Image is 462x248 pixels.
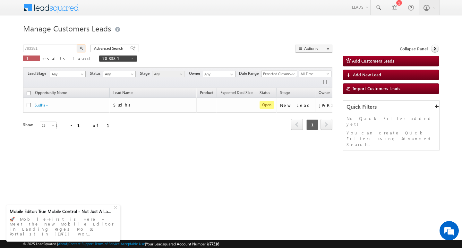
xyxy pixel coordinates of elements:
[58,242,67,246] a: About
[227,71,235,78] a: Show All Items
[26,56,37,61] span: 1
[306,119,318,130] span: 1
[200,90,213,95] span: Product
[35,103,48,107] a: Sudha -
[261,71,295,77] span: Expected Closure Date
[277,89,293,98] a: Stage
[152,71,185,77] a: Any
[256,89,273,98] a: Status
[103,71,134,77] span: Any
[27,91,31,95] input: Check all records
[321,119,332,130] span: next
[28,71,49,76] span: Lead Stage
[90,71,103,76] span: Status
[50,71,86,77] a: Any
[10,209,113,214] div: Mobile Editor: True Mobile Control - Not Just A La...
[23,122,35,128] div: Show
[295,45,332,53] button: Actions
[40,123,57,128] span: 25
[343,101,439,113] div: Quick Filters
[261,71,297,77] a: Expected Closure Date
[220,90,252,95] span: Expected Deal Size
[280,102,312,108] div: New Lead
[400,46,428,52] span: Collapse Panel
[346,130,436,147] p: You can create Quick Filters using Advanced Search.
[260,101,274,109] span: Open
[41,56,92,61] span: results found
[32,89,70,98] a: Opportunity Name
[217,89,256,98] a: Expected Deal Size
[140,71,152,76] span: Stage
[210,242,219,246] span: 77516
[353,72,381,77] span: Add New Lead
[189,71,203,76] span: Owner
[239,71,261,76] span: Date Range
[95,242,120,246] a: Terms of Service
[68,242,94,246] a: Contact Support
[40,122,56,129] a: 25
[50,71,83,77] span: Any
[80,47,83,50] img: Search
[299,71,329,77] span: All Time
[23,241,219,247] span: © 2025 LeadSquared | | | | |
[102,56,127,61] span: 783381
[352,58,394,64] span: Add Customers Leads
[110,89,136,98] span: Lead Name
[291,119,303,130] span: prev
[94,46,125,51] span: Advanced Search
[152,71,183,77] span: Any
[346,115,436,127] p: No Quick Filter added yet!
[55,122,117,129] div: 1 - 1 of 1
[299,71,331,77] a: All Time
[146,242,219,246] span: Your Leadsquared Account Number is
[291,120,303,130] a: prev
[319,90,330,95] span: Owner
[321,120,332,130] a: next
[280,90,290,95] span: Stage
[112,203,120,211] div: +
[103,71,136,77] a: Any
[319,102,361,108] div: [PERSON_NAME]
[203,71,235,77] input: Type to Search
[23,23,111,33] span: Manage Customers Leads
[353,86,400,91] span: Import Customers Leads
[113,102,132,107] span: Sudha
[121,242,145,246] a: Acceptable Use
[10,215,117,238] div: 🚀 Mobile-First is Here – Meet the New Mobile Editor in Landing Pages Pro & Portals! In [DATE] wor...
[35,90,67,95] span: Opportunity Name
